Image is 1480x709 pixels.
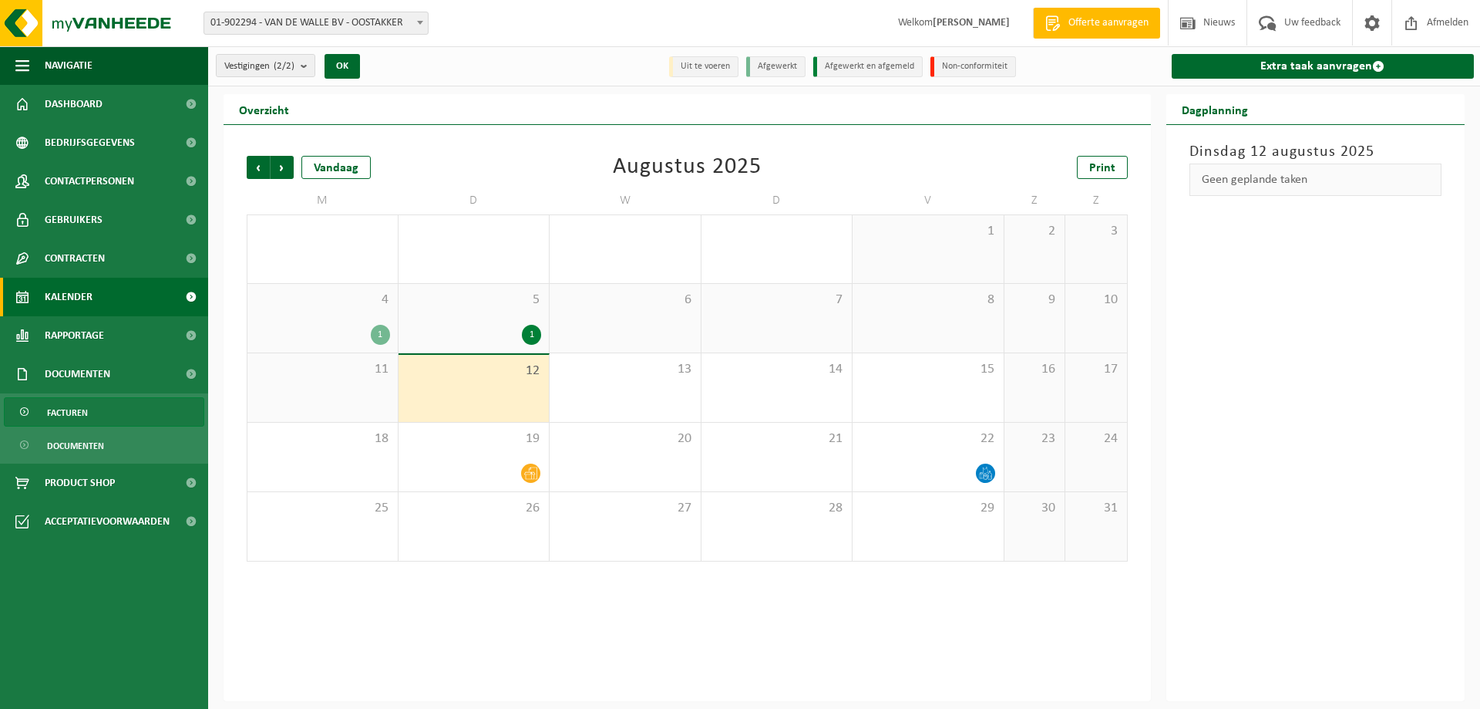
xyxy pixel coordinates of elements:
[301,156,371,179] div: Vandaag
[557,500,693,517] span: 27
[813,56,923,77] li: Afgewerkt en afgemeld
[45,201,103,239] span: Gebruikers
[4,430,204,460] a: Documenten
[860,500,996,517] span: 29
[45,278,92,316] span: Kalender
[930,56,1016,77] li: Non-conformiteit
[1189,164,1442,196] div: Geen geplande taken
[4,397,204,427] a: Facturen
[933,17,1010,29] strong: [PERSON_NAME]
[1077,156,1128,179] a: Print
[522,325,541,345] div: 1
[860,361,996,378] span: 15
[1065,187,1127,214] td: Z
[224,55,294,78] span: Vestigingen
[45,239,105,278] span: Contracten
[1089,162,1115,174] span: Print
[371,325,390,345] div: 1
[746,56,806,77] li: Afgewerkt
[45,162,134,201] span: Contactpersonen
[1166,94,1263,124] h2: Dagplanning
[45,85,103,123] span: Dashboard
[247,187,399,214] td: M
[860,292,996,309] span: 8
[709,430,845,447] span: 21
[216,54,315,77] button: Vestigingen(2/2)
[47,431,104,461] span: Documenten
[613,156,762,179] div: Augustus 2025
[247,156,270,179] span: Vorige
[1012,223,1058,240] span: 2
[1012,500,1058,517] span: 30
[45,123,135,162] span: Bedrijfsgegevens
[1012,292,1058,309] span: 9
[557,430,693,447] span: 20
[204,12,428,34] span: 01-902294 - VAN DE WALLE BV - OOSTAKKER
[709,361,845,378] span: 14
[406,363,542,380] span: 12
[1004,187,1066,214] td: Z
[255,500,390,517] span: 25
[1065,15,1152,31] span: Offerte aanvragen
[550,187,701,214] td: W
[1172,54,1475,79] a: Extra taak aanvragen
[557,361,693,378] span: 13
[557,292,693,309] span: 6
[399,187,550,214] td: D
[271,156,294,179] span: Volgende
[860,430,996,447] span: 22
[45,355,110,393] span: Documenten
[203,12,429,35] span: 01-902294 - VAN DE WALLE BV - OOSTAKKER
[1073,430,1118,447] span: 24
[224,94,304,124] h2: Overzicht
[274,61,294,71] count: (2/2)
[709,500,845,517] span: 28
[45,502,170,541] span: Acceptatievoorwaarden
[669,56,738,77] li: Uit te voeren
[45,464,115,502] span: Product Shop
[1073,223,1118,240] span: 3
[406,430,542,447] span: 19
[1073,361,1118,378] span: 17
[860,223,996,240] span: 1
[406,292,542,309] span: 5
[45,46,92,85] span: Navigatie
[47,398,88,427] span: Facturen
[709,292,845,309] span: 7
[45,316,104,355] span: Rapportage
[1073,500,1118,517] span: 31
[325,54,360,79] button: OK
[853,187,1004,214] td: V
[1012,361,1058,378] span: 16
[701,187,853,214] td: D
[1012,430,1058,447] span: 23
[406,500,542,517] span: 26
[255,292,390,309] span: 4
[1073,292,1118,309] span: 10
[1033,8,1160,39] a: Offerte aanvragen
[255,361,390,378] span: 11
[1189,140,1442,164] h3: Dinsdag 12 augustus 2025
[255,430,390,447] span: 18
